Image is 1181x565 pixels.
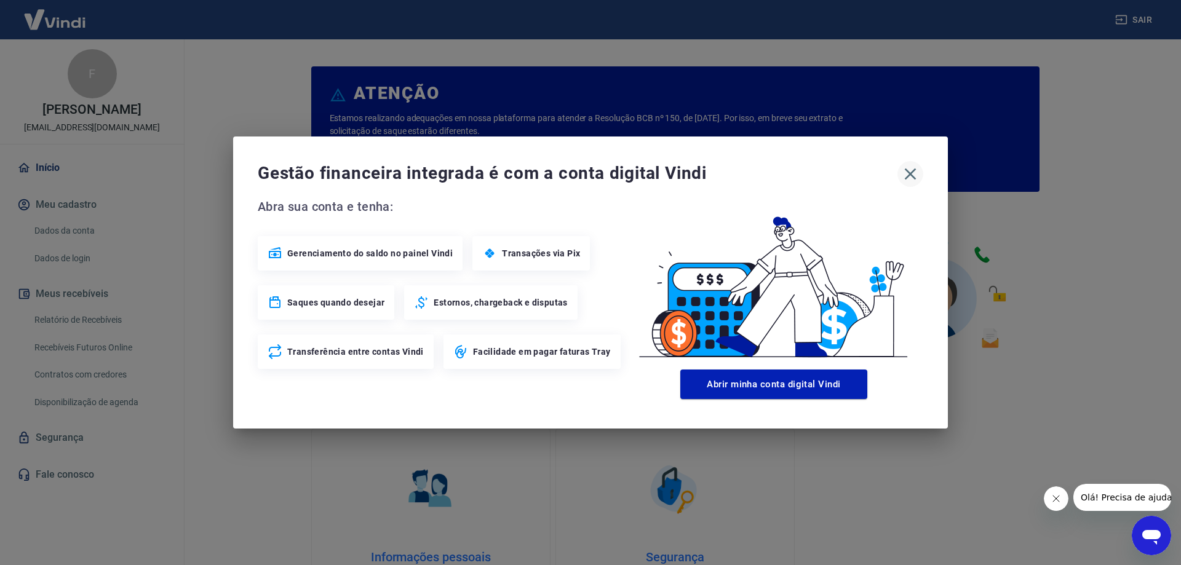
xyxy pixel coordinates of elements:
[258,161,897,186] span: Gestão financeira integrada é com a conta digital Vindi
[624,197,923,365] img: Good Billing
[680,369,867,399] button: Abrir minha conta digital Vindi
[1044,486,1068,511] iframe: Fechar mensagem
[1132,516,1171,555] iframe: Botão para abrir a janela de mensagens
[287,247,453,259] span: Gerenciamento do saldo no painel Vindi
[287,296,384,309] span: Saques quando desejar
[287,346,424,358] span: Transferência entre contas Vindi
[258,197,624,216] span: Abra sua conta e tenha:
[434,296,567,309] span: Estornos, chargeback e disputas
[473,346,611,358] span: Facilidade em pagar faturas Tray
[7,9,103,18] span: Olá! Precisa de ajuda?
[1073,484,1171,511] iframe: Mensagem da empresa
[502,247,580,259] span: Transações via Pix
